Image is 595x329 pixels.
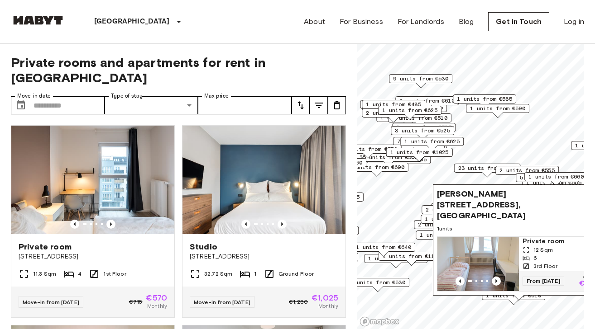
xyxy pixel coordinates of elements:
span: Move-in from [DATE] [23,299,79,305]
label: Type of stay [111,92,143,100]
span: 1 units from €625 [404,137,460,146]
div: Map marker [379,252,445,266]
a: For Business [340,16,383,27]
div: Map marker [393,137,456,151]
div: Map marker [453,94,516,108]
button: Previous image [456,277,465,286]
span: 2 units from €510 [392,114,447,122]
span: From [DATE] [523,277,564,286]
span: 1 units from €525 [425,215,480,223]
span: 1 units from €590 [420,231,475,239]
a: Log in [564,16,584,27]
div: Map marker [391,126,454,140]
div: Map marker [335,145,402,159]
span: 7 units from €585 [397,137,452,146]
div: Map marker [416,230,479,244]
span: 1 [254,270,256,278]
div: Map marker [431,203,494,217]
span: €1,025 [312,294,338,302]
label: Max price [204,92,229,100]
div: Map marker [516,173,579,187]
div: Map marker [422,205,485,219]
span: Studio [190,241,217,252]
p: [GEOGRAPHIC_DATA] [94,16,170,27]
button: Previous image [106,220,115,229]
span: 3 units from €530 [350,278,405,287]
div: Map marker [346,278,409,292]
div: Map marker [352,243,415,257]
span: 1 units from €590 [470,104,525,113]
span: Private rooms and apartments for rent in [GEOGRAPHIC_DATA] [11,55,346,85]
span: 6 [533,254,537,262]
span: 2 units from €555 [418,221,473,229]
span: 31 units from €570 [339,145,398,153]
button: tune [310,96,328,114]
div: Map marker [524,172,588,186]
span: 4 [78,270,82,278]
div: Map marker [378,106,441,120]
div: Map marker [421,215,484,229]
button: Previous image [492,277,501,286]
div: Map marker [389,74,452,88]
div: Map marker [360,100,427,114]
span: Monthly [147,302,167,310]
span: 1 units from €1025 [390,148,449,156]
button: tune [328,96,346,114]
span: 23 units from €530 [458,164,517,172]
span: 9 units from €530 [393,75,448,83]
span: 1 units from €660 [307,159,362,167]
span: 1 units from €585 [457,95,512,103]
span: 1 units from €625 [382,106,437,114]
div: Map marker [414,220,477,234]
img: Marketing picture of unit DE-01-12-003-01Q [11,126,174,234]
span: 1 units from €660 [528,173,584,181]
a: Marketing picture of unit DE-01-481-006-01Previous imagePrevious imageStudio[STREET_ADDRESS]32.72... [182,125,346,318]
span: Private room [19,241,72,252]
a: Get in Touch [488,12,549,31]
div: Map marker [395,96,459,110]
span: 2 units from €610 [399,97,455,105]
img: Habyt [11,16,65,25]
div: Map marker [466,104,529,118]
span: 1 units from €570 [368,254,423,263]
div: Map marker [362,100,425,114]
div: Map marker [386,148,453,162]
span: 12 Sqm [533,246,553,254]
a: Blog [459,16,474,27]
button: Previous image [70,220,79,229]
span: Ground Floor [278,270,314,278]
span: 5 units from €660 [520,174,575,182]
span: €715 [129,298,143,306]
span: 3 units from €525 [395,127,450,135]
div: Map marker [400,137,464,151]
a: Marketing picture of unit DE-01-12-003-01QPrevious imagePrevious imagePrivate room[STREET_ADDRESS... [11,125,175,318]
button: Previous image [241,220,250,229]
div: Map marker [345,163,408,177]
button: Choose date [12,96,30,114]
div: Map marker [392,123,456,137]
a: Mapbox logo [360,316,399,327]
span: 1 units from €640 [356,243,411,251]
span: 3rd Floor [533,262,557,270]
span: 2 units from €570 [426,206,481,214]
span: €570 [146,294,167,302]
a: About [304,16,325,27]
span: Monthly [318,302,338,310]
div: Map marker [454,164,521,178]
span: 2 units from €690 [349,163,404,171]
span: 1 units from €485 [366,100,421,108]
span: [STREET_ADDRESS] [19,252,167,261]
span: 1st Floor [103,270,126,278]
img: Marketing picture of unit DE-01-119-01M [437,237,519,291]
span: 2 units from €555 [499,166,555,174]
span: [STREET_ADDRESS] [190,252,338,261]
span: 3 units from €525 [396,123,451,132]
a: For Landlords [398,16,444,27]
img: Marketing picture of unit DE-01-481-006-01 [182,126,345,234]
div: Map marker [495,166,559,180]
span: 11.3 Sqm [33,270,56,278]
span: 32.72 Sqm [204,270,232,278]
label: Move-in date [17,92,51,100]
button: Previous image [278,220,287,229]
span: €1,280 [289,298,308,306]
